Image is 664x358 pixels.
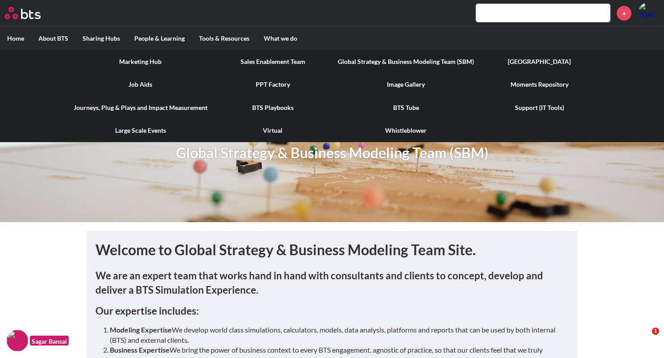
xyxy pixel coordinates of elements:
a: Profile [638,2,660,24]
h1: Welcome to Global Strategy & Business Modeling Team Site. [95,240,569,260]
strong: Modeling Expertise [110,325,172,334]
h1: Global Strategy & Business Modeling Team (SBM) [176,143,489,163]
span: 1 [652,328,659,335]
label: About BTS [31,27,75,50]
label: Sharing Hubs [75,27,127,50]
img: Thais Cardoso [638,2,660,24]
a: + [617,6,631,21]
label: People & Learning [127,27,192,50]
img: BTS Logo [4,7,41,19]
label: Tools & Resources [192,27,257,50]
a: Go home [4,7,57,19]
figcaption: Sagar Bansal [30,336,69,346]
strong: Business Expertise [110,345,170,354]
iframe: Intercom live chat [634,328,655,349]
li: We develop world class simulations, calculators, models, data analysis, platforms and reports tha... [110,325,561,345]
img: F [7,330,28,351]
strong: We are an expert team that works hand in hand with consultants and clients to concept, develop an... [95,270,543,295]
label: What we do [257,27,304,50]
h3: Our expertise includes: [95,304,569,318]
